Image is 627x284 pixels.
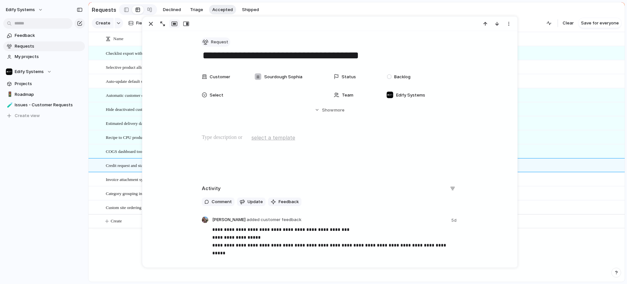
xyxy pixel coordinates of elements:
[560,18,576,28] button: Clear
[106,77,168,85] span: Auto-update default supplier pricing
[92,6,116,14] h2: Requests
[113,36,123,42] span: Name
[6,7,35,13] span: Edify Systems
[3,90,85,99] a: 🚦Roadmap
[96,20,110,26] span: Create
[106,147,150,155] span: COGS dashboard tooltips
[3,52,85,62] a: My projects
[3,31,85,40] a: Feedback
[6,102,12,108] button: 🧪
[3,67,85,77] button: Edify Systems
[201,37,230,47] button: Request
[126,18,151,28] button: Fields
[247,217,301,222] span: added customer feedback
[3,79,85,89] a: Projects
[3,5,46,15] button: Edify Systems
[92,18,114,28] button: Create
[342,74,356,80] span: Status
[15,91,83,98] span: Roadmap
[264,74,302,80] span: Sourdough Sophia
[163,7,181,13] span: Declined
[202,198,234,206] button: Comment
[15,53,83,60] span: My projects
[212,199,232,205] span: Comment
[187,5,206,15] button: Triage
[106,161,170,169] span: Credit request and statement handling
[248,199,263,205] span: Update
[190,7,203,13] span: Triage
[15,43,83,50] span: Requests
[237,198,265,206] button: Update
[7,91,11,98] div: 🚦
[15,68,44,75] span: Edify Systems
[209,5,236,15] button: Accepted
[6,91,12,98] button: 🚦
[242,7,259,13] span: Shipped
[7,101,11,109] div: 🧪
[322,107,334,113] span: Show
[111,218,122,224] span: Create
[106,119,155,127] span: Estimated delivery date field
[451,217,458,224] span: 5d
[396,92,425,98] span: Edify Systems
[581,20,619,26] span: Save for everyone
[578,18,621,28] button: Save for everyone
[15,102,83,108] span: Issues - Customer Requests
[268,198,301,206] button: Feedback
[3,111,85,121] button: Create view
[210,92,223,98] span: Select
[15,81,83,87] span: Projects
[106,175,165,183] span: Invoice attachment sync with Xero
[202,104,458,116] button: Showmore
[212,7,233,13] span: Accepted
[394,74,410,80] span: Backlog
[202,185,221,192] h2: Activity
[334,107,345,113] span: more
[15,112,40,119] span: Create view
[15,32,83,39] span: Feedback
[212,217,301,223] span: [PERSON_NAME]
[106,49,177,57] span: Checklist export with answers and photos
[160,5,184,15] button: Declined
[136,20,148,26] span: Fields
[3,41,85,51] a: Requests
[563,20,574,26] span: Clear
[3,100,85,110] a: 🧪Issues - Customer Requests
[279,199,299,205] span: Feedback
[239,5,262,15] button: Shipped
[211,39,228,45] span: Request
[251,134,295,142] span: select a template
[342,92,353,98] span: Team
[250,133,296,142] button: select a template
[210,74,230,80] span: Customer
